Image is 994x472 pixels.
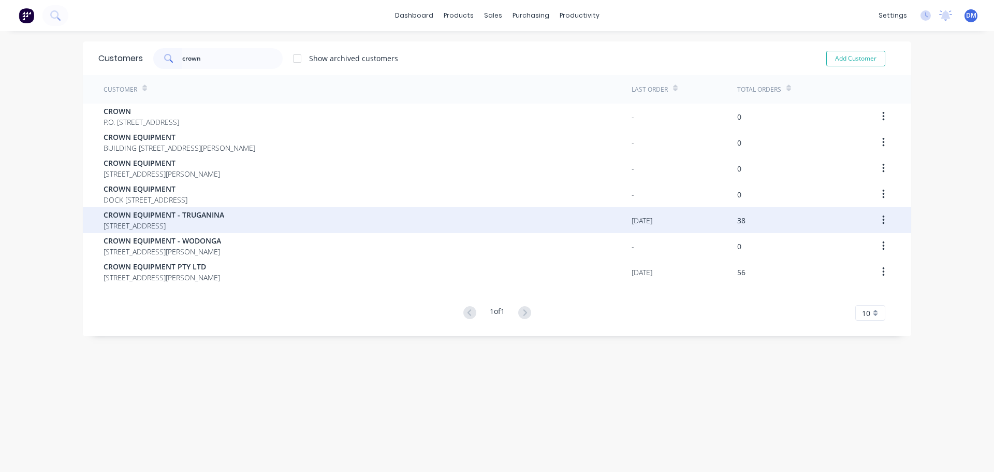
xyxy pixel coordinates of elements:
div: products [438,8,479,23]
div: - [632,137,634,148]
span: [STREET_ADDRESS] [104,220,224,231]
div: Customer [104,85,137,94]
input: Search customers... [182,48,283,69]
span: P.O. [STREET_ADDRESS] [104,117,179,127]
div: - [632,111,634,122]
span: CROWN EQUIPMENT - TRUGANINA [104,209,224,220]
span: 10 [862,308,870,319]
div: settings [873,8,912,23]
span: DOCK [STREET_ADDRESS] [104,194,187,205]
div: 38 [737,215,745,226]
div: Customers [98,52,143,65]
div: 0 [737,163,741,174]
div: [DATE] [632,215,652,226]
div: Total Orders [737,85,781,94]
a: dashboard [390,8,438,23]
span: BUILDING [STREET_ADDRESS][PERSON_NAME] [104,142,255,153]
span: CROWN EQUIPMENT [104,158,220,168]
span: CROWN EQUIPMENT PTY LTD [104,261,220,272]
div: Show archived customers [309,53,398,64]
div: productivity [554,8,605,23]
div: - [632,241,634,252]
span: CROWN EQUIPMENT - WODONGA [104,235,221,246]
div: purchasing [507,8,554,23]
div: 0 [737,137,741,148]
div: - [632,189,634,200]
span: [STREET_ADDRESS][PERSON_NAME] [104,168,220,179]
span: CROWN EQUIPMENT [104,183,187,194]
div: 0 [737,241,741,252]
div: 56 [737,267,745,278]
div: 0 [737,111,741,122]
span: CROWN [104,106,179,117]
button: Add Customer [826,51,885,66]
div: Last Order [632,85,668,94]
div: [DATE] [632,267,652,278]
div: 1 of 1 [490,306,505,321]
div: - [632,163,634,174]
span: CROWN EQUIPMENT [104,132,255,142]
span: DM [966,11,976,20]
img: Factory [19,8,34,23]
span: [STREET_ADDRESS][PERSON_NAME] [104,272,220,283]
div: 0 [737,189,741,200]
span: [STREET_ADDRESS][PERSON_NAME] [104,246,221,257]
div: sales [479,8,507,23]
